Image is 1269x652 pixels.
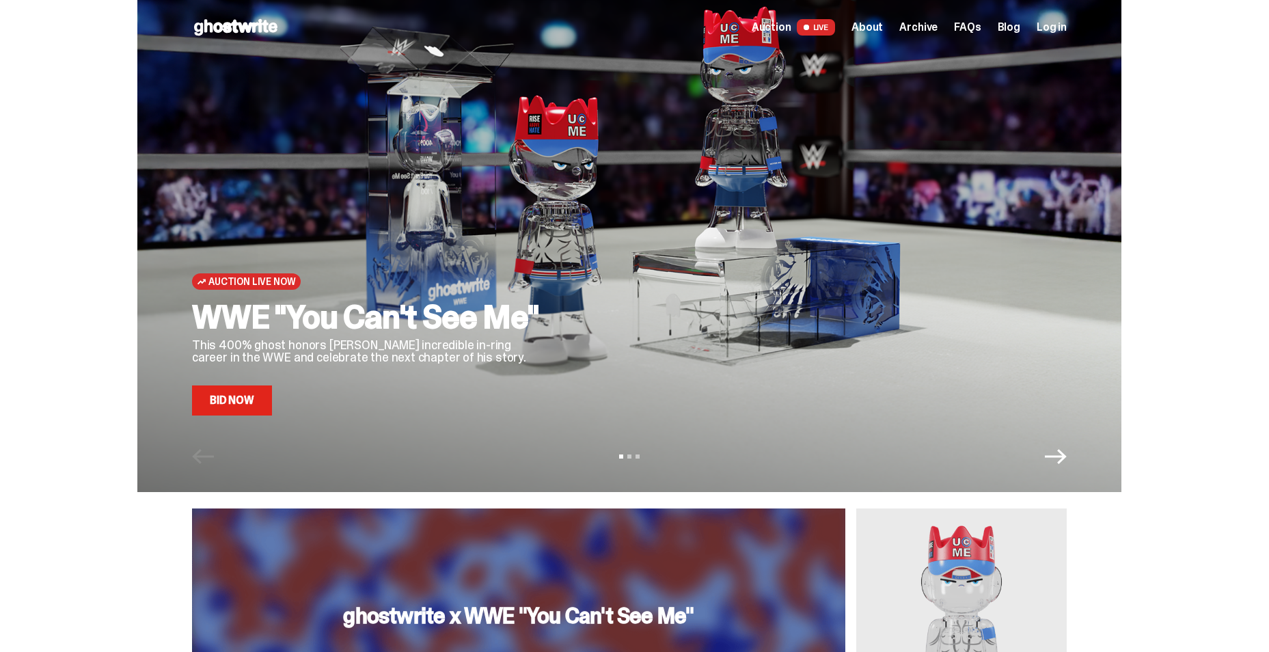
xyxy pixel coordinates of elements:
[998,22,1020,33] a: Blog
[343,605,694,627] h3: ghostwrite x WWE "You Can't See Me"
[192,301,547,334] h2: WWE "You Can't See Me"
[899,22,938,33] a: Archive
[752,19,835,36] a: Auction LIVE
[619,454,623,459] button: View slide 1
[192,339,547,364] p: This 400% ghost honors [PERSON_NAME] incredible in-ring career in the WWE and celebrate the next ...
[851,22,883,33] a: About
[636,454,640,459] button: View slide 3
[954,22,981,33] a: FAQs
[1037,22,1067,33] a: Log in
[208,276,295,287] span: Auction Live Now
[192,385,272,416] a: Bid Now
[1045,446,1067,467] button: Next
[752,22,791,33] span: Auction
[627,454,631,459] button: View slide 2
[797,19,836,36] span: LIVE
